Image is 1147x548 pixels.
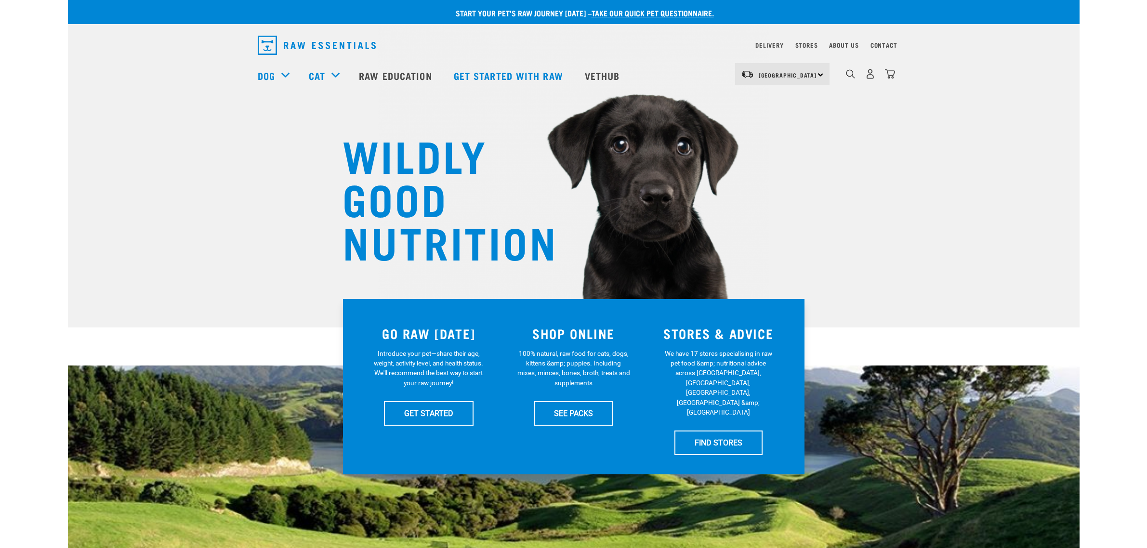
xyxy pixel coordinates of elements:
img: Raw Essentials Logo [258,36,376,55]
a: Get started with Raw [444,56,575,95]
p: Introduce your pet—share their age, weight, activity level, and health status. We'll recommend th... [372,349,485,388]
nav: dropdown navigation [250,32,897,59]
span: [GEOGRAPHIC_DATA] [759,73,817,77]
nav: dropdown navigation [68,56,1080,95]
a: Cat [309,68,325,83]
a: Stores [795,43,818,47]
h3: STORES & ADVICE [652,326,785,341]
a: Raw Education [349,56,444,95]
img: home-icon@2x.png [885,69,895,79]
a: SEE PACKS [534,401,613,425]
img: user.png [865,69,875,79]
p: We have 17 stores specialising in raw pet food &amp; nutritional advice across [GEOGRAPHIC_DATA],... [662,349,775,418]
a: About Us [829,43,858,47]
img: home-icon-1@2x.png [846,69,855,78]
a: FIND STORES [674,431,763,455]
a: Dog [258,68,275,83]
p: Start your pet’s raw journey [DATE] – [75,7,1087,19]
a: Delivery [755,43,783,47]
a: Contact [870,43,897,47]
p: 100% natural, raw food for cats, dogs, kittens &amp; puppies. Including mixes, minces, bones, bro... [517,349,630,388]
img: van-moving.png [741,70,754,78]
h1: WILDLY GOOD NUTRITION [343,132,535,262]
a: Vethub [575,56,632,95]
h3: SHOP ONLINE [507,326,640,341]
a: GET STARTED [384,401,474,425]
h3: GO RAW [DATE] [362,326,496,341]
a: take our quick pet questionnaire. [592,11,714,15]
